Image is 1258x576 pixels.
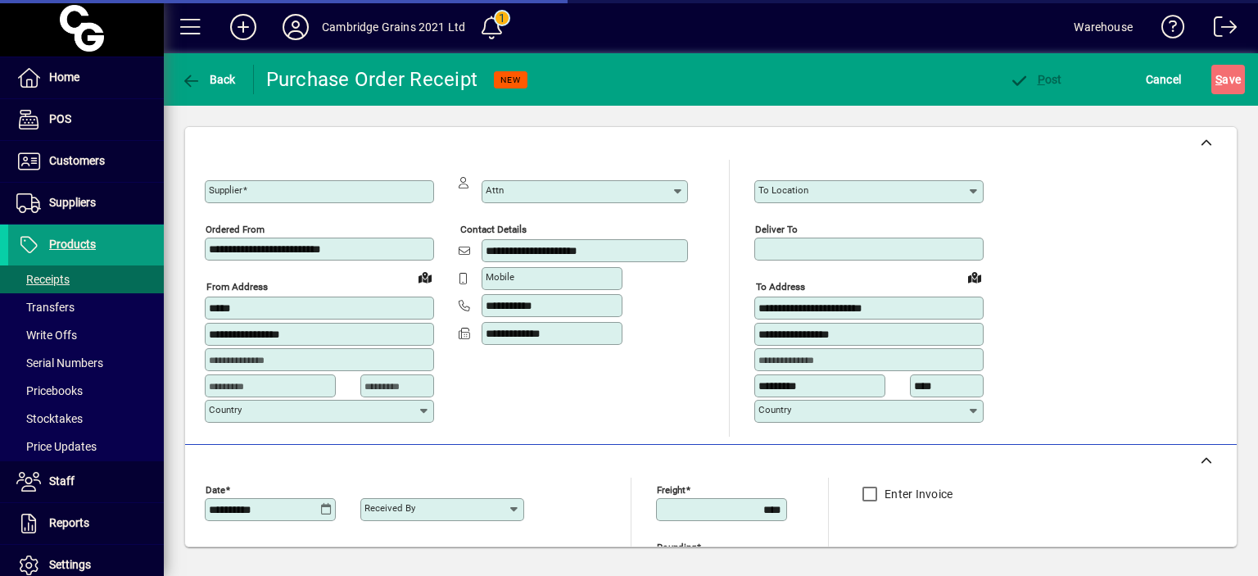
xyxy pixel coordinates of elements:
[500,75,521,85] span: NEW
[1038,73,1045,86] span: P
[49,474,75,488] span: Staff
[657,483,686,495] mat-label: Freight
[412,264,438,290] a: View on map
[1005,65,1066,94] button: Post
[8,183,164,224] a: Suppliers
[755,224,798,235] mat-label: Deliver To
[8,99,164,140] a: POS
[16,356,103,370] span: Serial Numbers
[209,184,242,196] mat-label: Supplier
[1215,66,1241,93] span: ave
[209,404,242,415] mat-label: Country
[8,321,164,349] a: Write Offs
[1201,3,1238,57] a: Logout
[206,483,225,495] mat-label: Date
[177,65,240,94] button: Back
[49,196,96,209] span: Suppliers
[1009,73,1062,86] span: ost
[49,70,79,84] span: Home
[16,412,83,425] span: Stocktakes
[217,12,269,42] button: Add
[206,224,265,235] mat-label: Ordered from
[49,112,71,125] span: POS
[266,66,478,93] div: Purchase Order Receipt
[8,377,164,405] a: Pricebooks
[322,14,465,40] div: Cambridge Grains 2021 Ltd
[8,433,164,460] a: Price Updates
[1149,3,1185,57] a: Knowledge Base
[1074,14,1133,40] div: Warehouse
[1211,65,1245,94] button: Save
[486,271,514,283] mat-label: Mobile
[881,486,953,502] label: Enter Invoice
[1215,73,1222,86] span: S
[16,384,83,397] span: Pricebooks
[758,404,791,415] mat-label: Country
[962,264,988,290] a: View on map
[16,440,97,453] span: Price Updates
[16,329,77,342] span: Write Offs
[16,301,75,314] span: Transfers
[8,57,164,98] a: Home
[8,349,164,377] a: Serial Numbers
[1142,65,1186,94] button: Cancel
[8,503,164,544] a: Reports
[16,273,70,286] span: Receipts
[49,558,91,571] span: Settings
[181,73,236,86] span: Back
[8,461,164,502] a: Staff
[486,184,504,196] mat-label: Attn
[49,154,105,167] span: Customers
[8,293,164,321] a: Transfers
[657,541,696,552] mat-label: Rounding
[364,502,415,514] mat-label: Received by
[1146,66,1182,93] span: Cancel
[8,141,164,182] a: Customers
[758,184,808,196] mat-label: To location
[269,12,322,42] button: Profile
[49,516,89,529] span: Reports
[164,65,254,94] app-page-header-button: Back
[49,238,96,251] span: Products
[8,405,164,433] a: Stocktakes
[8,265,164,293] a: Receipts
